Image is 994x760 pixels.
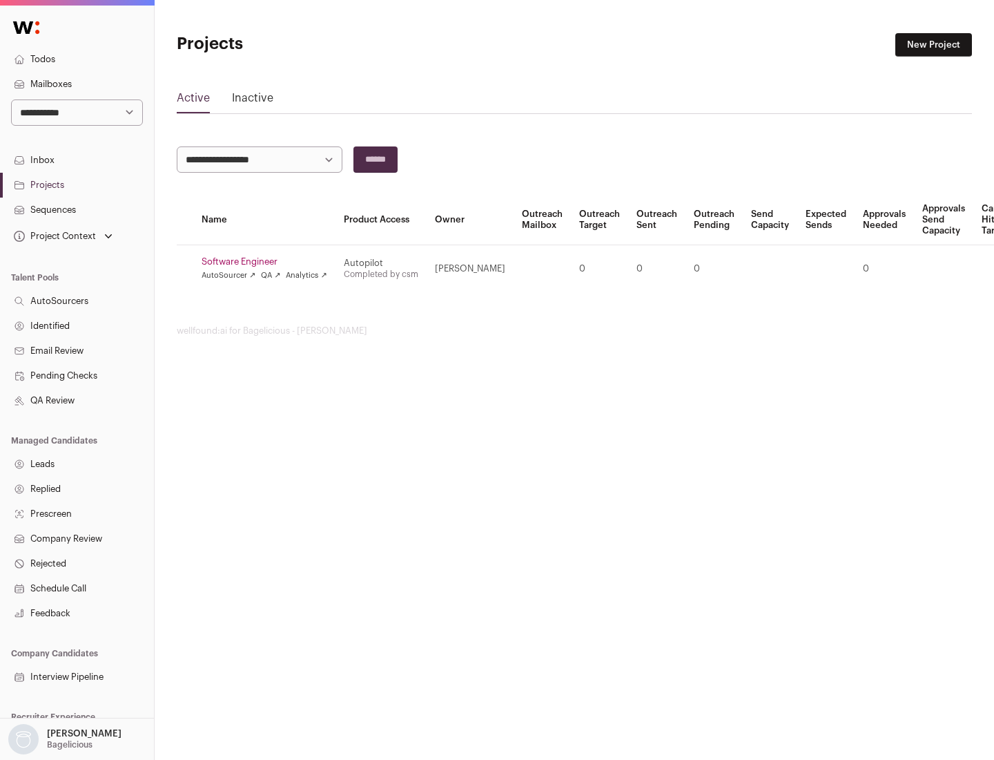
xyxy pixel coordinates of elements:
[427,195,514,245] th: Owner
[11,227,115,246] button: Open dropdown
[914,195,973,245] th: Approvals Send Capacity
[6,14,47,41] img: Wellfound
[514,195,571,245] th: Outreach Mailbox
[895,33,972,57] a: New Project
[202,256,327,267] a: Software Engineer
[177,90,210,112] a: Active
[855,245,914,293] td: 0
[685,245,743,293] td: 0
[344,258,418,269] div: Autopilot
[427,245,514,293] td: [PERSON_NAME]
[261,270,280,281] a: QA ↗
[571,245,628,293] td: 0
[193,195,335,245] th: Name
[628,245,685,293] td: 0
[177,325,972,336] footer: wellfound:ai for Bagelicious - [PERSON_NAME]
[743,195,797,245] th: Send Capacity
[571,195,628,245] th: Outreach Target
[344,270,418,278] a: Completed by csm
[11,231,96,242] div: Project Context
[797,195,855,245] th: Expected Sends
[47,728,121,739] p: [PERSON_NAME]
[232,90,273,112] a: Inactive
[685,195,743,245] th: Outreach Pending
[202,270,255,281] a: AutoSourcer ↗
[335,195,427,245] th: Product Access
[8,724,39,754] img: nopic.png
[628,195,685,245] th: Outreach Sent
[177,33,442,55] h1: Projects
[6,724,124,754] button: Open dropdown
[47,739,92,750] p: Bagelicious
[286,270,327,281] a: Analytics ↗
[855,195,914,245] th: Approvals Needed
